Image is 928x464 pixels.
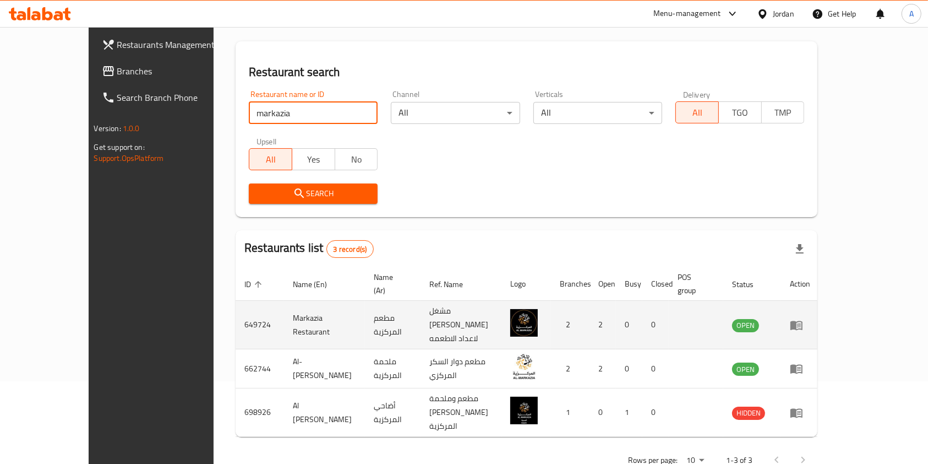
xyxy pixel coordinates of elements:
[421,349,501,389] td: مطعم دوار السكر المركزي
[249,184,378,204] button: Search
[254,152,288,168] span: All
[787,236,813,262] div: Export file
[589,301,616,349] td: 2
[429,278,477,291] span: Ref. Name
[732,278,768,291] span: Status
[501,267,551,301] th: Logo
[781,267,819,301] th: Action
[244,278,265,291] span: ID
[93,31,244,58] a: Restaurants Management
[94,140,145,154] span: Get support on:
[123,121,140,136] span: 1.0.0
[551,349,589,389] td: 2
[616,349,642,389] td: 0
[374,271,407,297] span: Name (Ar)
[790,406,810,419] div: Menu
[117,64,235,78] span: Branches
[766,105,800,121] span: TMP
[327,244,374,255] span: 3 record(s)
[258,187,369,201] span: Search
[732,363,759,376] div: OPEN
[653,7,721,20] div: Menu-management
[732,407,765,419] span: HIDDEN
[236,267,819,437] table: enhanced table
[589,267,616,301] th: Open
[365,301,421,349] td: مطعم المركزية
[236,301,284,349] td: 649724
[790,362,810,375] div: Menu
[93,58,244,84] a: Branches
[616,389,642,437] td: 1
[326,240,374,258] div: Total records count
[680,105,714,121] span: All
[236,389,284,437] td: 698926
[773,8,794,20] div: Jordan
[675,101,719,123] button: All
[761,101,805,123] button: TMP
[723,105,757,121] span: TGO
[421,301,501,349] td: مشغل [PERSON_NAME] لاعداد الاطعمه
[616,267,642,301] th: Busy
[249,64,804,80] h2: Restaurant search
[244,240,374,258] h2: Restaurants list
[510,397,538,424] img: Al Markazia Adahi
[249,148,292,170] button: All
[421,389,501,437] td: مطعم وملحمة [PERSON_NAME] المركزية
[510,309,538,337] img: Markazia Restaurant
[365,349,421,389] td: ملحمة المركزية
[284,389,365,437] td: Al [PERSON_NAME]
[616,301,642,349] td: 0
[510,353,538,380] img: Al-Markazia butchery
[732,363,759,376] span: OPEN
[292,148,335,170] button: Yes
[93,84,244,111] a: Search Branch Phone
[642,301,669,349] td: 0
[284,301,365,349] td: Markazia Restaurant
[365,389,421,437] td: أضاحي المركزية
[551,301,589,349] td: 2
[533,102,662,124] div: All
[297,152,331,168] span: Yes
[551,267,589,301] th: Branches
[678,271,710,297] span: POS group
[249,102,378,124] input: Search for restaurant name or ID..
[589,389,616,437] td: 0
[718,101,762,123] button: TGO
[551,389,589,437] td: 1
[391,102,520,124] div: All
[732,319,759,332] div: OPEN
[642,267,669,301] th: Closed
[236,349,284,389] td: 662744
[117,91,235,104] span: Search Branch Phone
[642,389,669,437] td: 0
[732,407,765,420] div: HIDDEN
[909,8,914,20] span: A
[790,319,810,332] div: Menu
[284,349,365,389] td: Al-[PERSON_NAME]
[117,38,235,51] span: Restaurants Management
[94,151,164,165] a: Support.OpsPlatform
[642,349,669,389] td: 0
[335,148,378,170] button: No
[256,137,277,145] label: Upsell
[94,121,121,136] span: Version:
[732,319,759,332] span: OPEN
[683,90,711,98] label: Delivery
[340,152,374,168] span: No
[589,349,616,389] td: 2
[293,278,341,291] span: Name (En)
